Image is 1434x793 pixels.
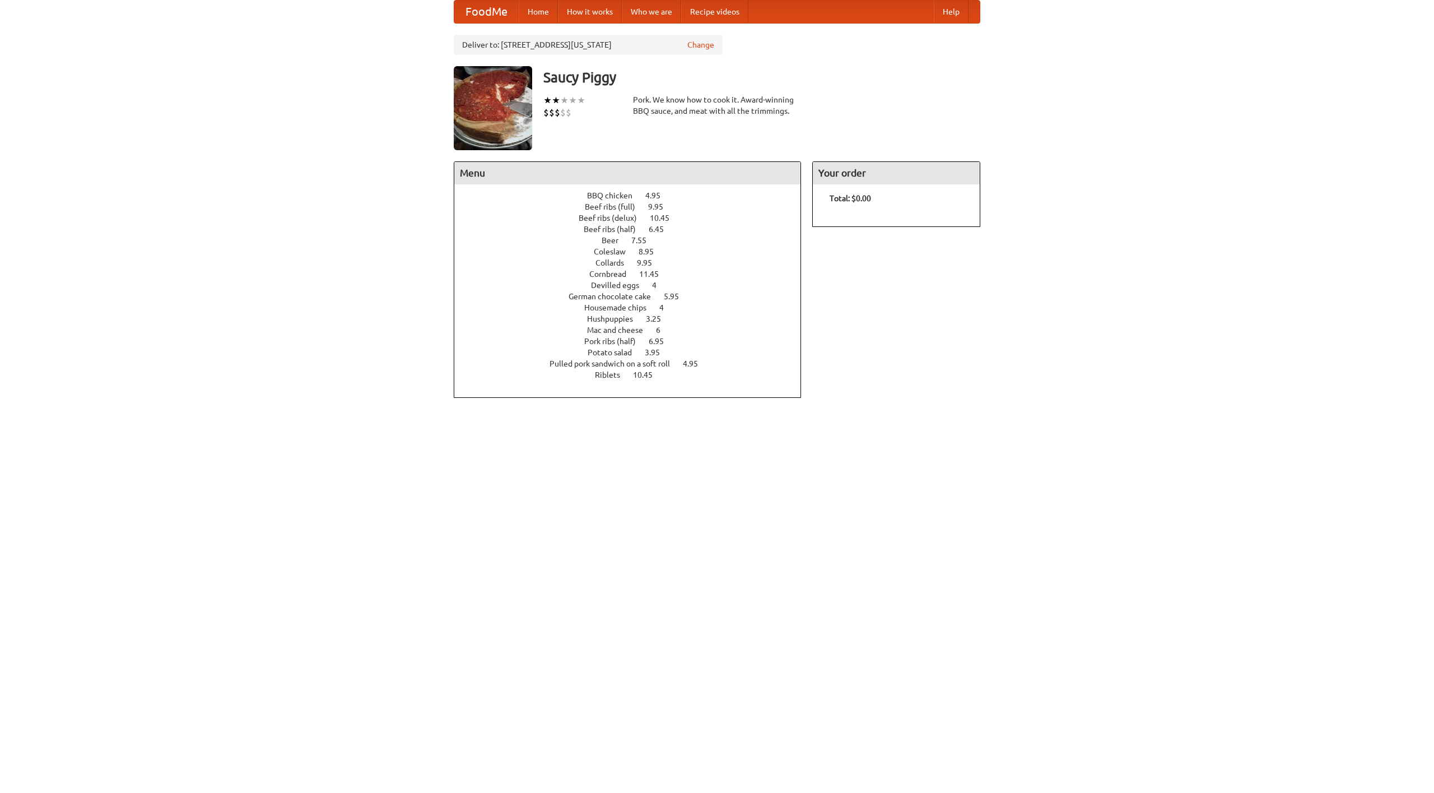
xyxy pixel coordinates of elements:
span: 6.95 [649,337,675,346]
span: Pulled pork sandwich on a soft roll [550,359,681,368]
li: $ [543,106,549,119]
span: Collards [595,258,635,267]
h3: Saucy Piggy [543,66,980,89]
span: 6.45 [649,225,675,234]
span: 5.95 [664,292,690,301]
a: FoodMe [454,1,519,23]
a: Cornbread 11.45 [589,270,679,279]
div: Pork. We know how to cook it. Award-winning BBQ sauce, and meat with all the trimmings. [633,94,801,117]
span: 4.95 [645,191,672,200]
span: Devilled eggs [591,281,650,290]
span: Beef ribs (half) [584,225,647,234]
a: Pork ribs (half) 6.95 [584,337,685,346]
a: Coleslaw 8.95 [594,247,674,256]
li: ★ [552,94,560,106]
li: ★ [577,94,585,106]
span: 4.95 [683,359,709,368]
a: BBQ chicken 4.95 [587,191,681,200]
span: Hushpuppies [587,314,644,323]
a: Beef ribs (delux) 10.45 [579,214,690,222]
li: $ [560,106,566,119]
span: 11.45 [639,270,670,279]
a: Beer 7.55 [602,236,667,245]
li: $ [555,106,560,119]
a: Who we are [622,1,681,23]
a: Home [519,1,558,23]
span: Beef ribs (delux) [579,214,648,222]
span: Potato salad [588,348,643,357]
a: Help [934,1,969,23]
a: Mac and cheese 6 [587,326,681,335]
span: German chocolate cake [569,292,662,301]
li: ★ [543,94,552,106]
span: 3.25 [646,314,672,323]
span: 7.55 [631,236,658,245]
a: Collards 9.95 [595,258,673,267]
li: $ [566,106,571,119]
span: 10.45 [633,370,664,379]
a: German chocolate cake 5.95 [569,292,700,301]
a: How it works [558,1,622,23]
li: ★ [569,94,577,106]
div: Deliver to: [STREET_ADDRESS][US_STATE] [454,35,723,55]
span: Beer [602,236,630,245]
span: BBQ chicken [587,191,644,200]
span: 6 [656,326,672,335]
span: 9.95 [648,202,674,211]
a: Pulled pork sandwich on a soft roll 4.95 [550,359,719,368]
a: Potato salad 3.95 [588,348,681,357]
span: Cornbread [589,270,637,279]
a: Beef ribs (full) 9.95 [585,202,684,211]
a: Hushpuppies 3.25 [587,314,682,323]
span: 3.95 [645,348,671,357]
h4: Menu [454,162,800,184]
span: Housemade chips [584,303,658,312]
span: Coleslaw [594,247,637,256]
li: ★ [560,94,569,106]
span: 4 [659,303,675,312]
span: Beef ribs (full) [585,202,646,211]
span: 4 [652,281,668,290]
span: 10.45 [650,214,681,222]
b: Total: $0.00 [830,194,871,203]
a: Riblets 10.45 [595,370,673,379]
span: 9.95 [637,258,663,267]
span: Mac and cheese [587,326,654,335]
span: 8.95 [639,247,665,256]
span: Pork ribs (half) [584,337,647,346]
a: Devilled eggs 4 [591,281,677,290]
a: Change [687,39,714,50]
li: $ [549,106,555,119]
a: Beef ribs (half) 6.45 [584,225,685,234]
a: Housemade chips 4 [584,303,685,312]
h4: Your order [813,162,980,184]
img: angular.jpg [454,66,532,150]
span: Riblets [595,370,631,379]
a: Recipe videos [681,1,748,23]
